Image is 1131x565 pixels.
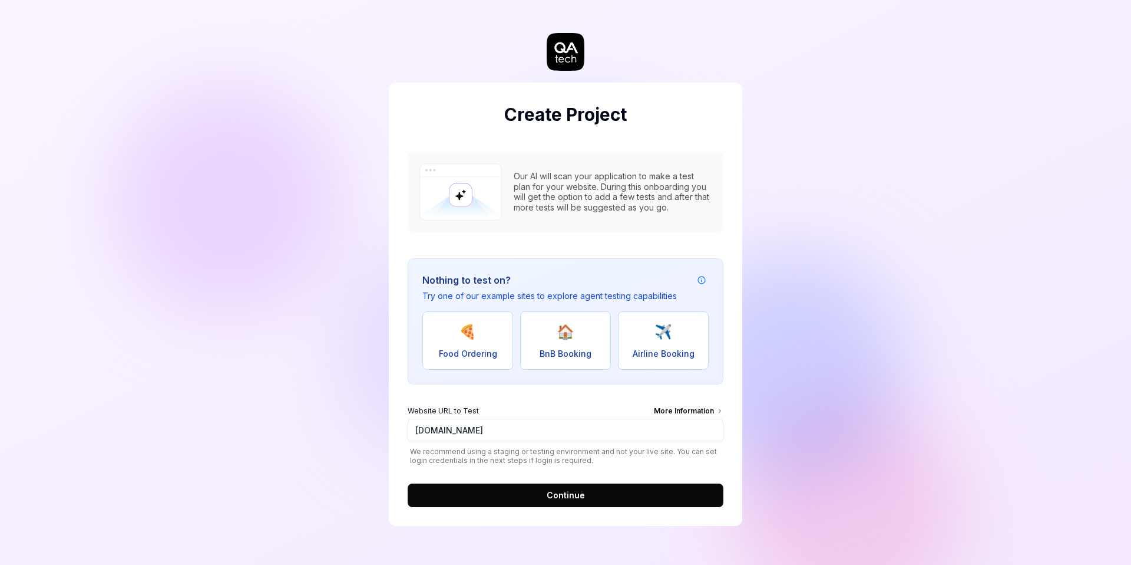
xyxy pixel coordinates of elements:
span: ✈️ [654,321,672,343]
span: 🏠 [557,321,574,343]
button: Continue [408,484,723,507]
span: We recommend using a staging or testing environment and not your live site. You can set login cre... [408,447,723,465]
button: 🏠BnB Booking [520,311,611,370]
button: ✈️Airline Booking [618,311,709,370]
h3: Nothing to test on? [422,273,677,287]
span: Website URL to Test [408,406,479,419]
button: Example attribution information [695,273,709,287]
span: BnB Booking [540,347,591,360]
h2: Create Project [408,101,723,128]
div: Our AI will scan your application to make a test plan for your website. During this onboarding yo... [514,171,712,212]
button: 🍕Food Ordering [422,311,513,370]
input: Website URL to TestMore Information [408,419,723,442]
div: More Information [654,406,723,419]
span: Continue [547,489,585,501]
p: Try one of our example sites to explore agent testing capabilities [422,290,677,302]
span: Food Ordering [439,347,497,360]
span: Airline Booking [633,347,695,360]
span: 🍕 [459,321,477,343]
